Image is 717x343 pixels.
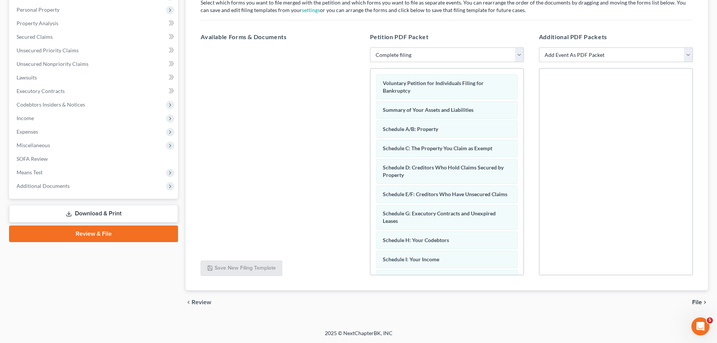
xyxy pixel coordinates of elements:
span: Review [192,299,211,305]
span: Unsecured Nonpriority Claims [17,61,88,67]
span: File [692,299,702,305]
iframe: Intercom live chat [691,317,709,335]
span: Expenses [17,128,38,135]
a: Lawsuits [11,71,178,84]
span: Petition PDF Packet [370,33,429,40]
span: Income [17,115,34,121]
h5: Additional PDF Packets [539,32,693,41]
span: Means Test [17,169,43,175]
span: Schedule E/F: Creditors Who Have Unsecured Claims [383,191,507,197]
a: Unsecured Priority Claims [11,44,178,57]
a: SOFA Review [11,152,178,166]
a: Property Analysis [11,17,178,30]
span: Executory Contracts [17,88,65,94]
i: chevron_right [702,299,708,305]
span: SOFA Review [17,155,48,162]
span: Schedule C: The Property You Claim as Exempt [383,145,492,151]
a: Executory Contracts [11,84,178,98]
span: Schedule G: Executory Contracts and Unexpired Leases [383,210,496,224]
span: Voluntary Petition for Individuals Filing for Bankruptcy [383,80,484,94]
span: 5 [707,317,713,323]
span: Codebtors Insiders & Notices [17,101,85,108]
a: settings [302,7,320,13]
span: Schedule H: Your Codebtors [383,237,449,243]
span: Schedule D: Creditors Who Hold Claims Secured by Property [383,164,504,178]
a: Secured Claims [11,30,178,44]
a: Unsecured Nonpriority Claims [11,57,178,71]
button: Save New Filing Template [201,261,282,276]
a: Review & File [9,226,178,242]
a: Download & Print [9,205,178,223]
span: Secured Claims [17,34,53,40]
i: chevron_left [186,299,192,305]
span: Summary of Your Assets and Liabilities [383,107,473,113]
span: Lawsuits [17,74,37,81]
span: Schedule I: Your Income [383,256,439,262]
span: Personal Property [17,6,59,13]
span: Unsecured Priority Claims [17,47,79,53]
span: Schedule A/B: Property [383,126,438,132]
span: Additional Documents [17,183,70,189]
div: 2025 © NextChapterBK, INC [144,329,573,343]
h5: Available Forms & Documents [201,32,355,41]
span: Property Analysis [17,20,58,26]
button: chevron_left Review [186,299,219,305]
span: Miscellaneous [17,142,50,148]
